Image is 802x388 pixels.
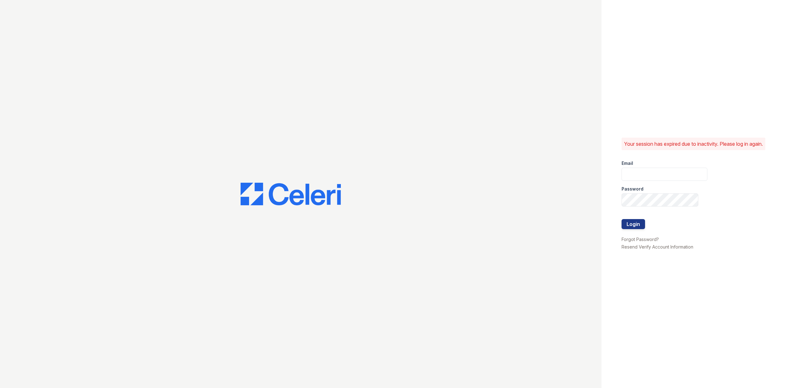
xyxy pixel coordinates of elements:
label: Password [622,186,643,192]
img: CE_Logo_Blue-a8612792a0a2168367f1c8372b55b34899dd931a85d93a1a3d3e32e68fde9ad4.png [241,183,341,205]
a: Forgot Password? [622,237,659,242]
label: Email [622,160,633,166]
a: Resend Verify Account Information [622,244,693,249]
p: Your session has expired due to inactivity. Please log in again. [624,140,763,148]
button: Login [622,219,645,229]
